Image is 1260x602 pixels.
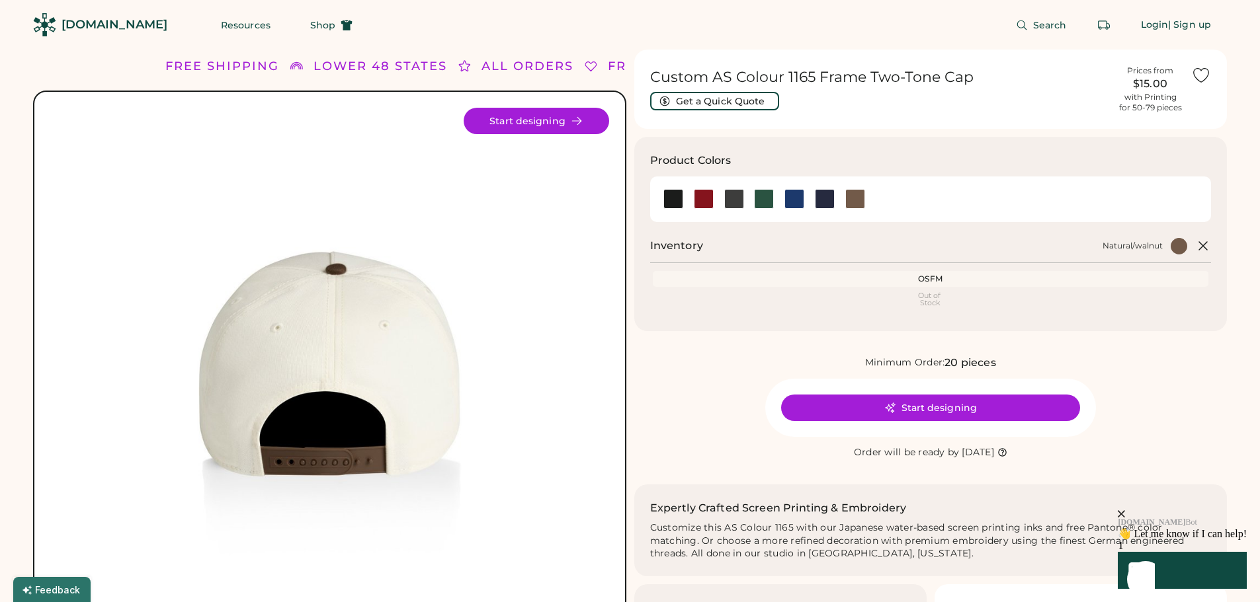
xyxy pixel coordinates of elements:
[650,238,703,254] h2: Inventory
[608,57,722,75] div: FREE SHIPPING
[1127,65,1173,76] div: Prices from
[205,12,286,38] button: Resources
[650,500,907,516] h2: Expertly Crafted Screen Printing & Embroidery
[482,57,573,75] div: ALL ORDERS
[650,153,732,169] h3: Product Colors
[650,92,779,110] button: Get a Quick Quote
[1168,19,1211,32] div: | Sign up
[945,355,995,371] div: 20 pieces
[1117,76,1183,92] div: $15.00
[1141,19,1169,32] div: Login
[962,446,994,459] div: [DATE]
[1038,432,1257,599] iframe: Front Chat
[781,395,1080,421] button: Start designing
[655,292,1206,307] div: Out of Stock
[1033,20,1067,30] span: Search
[62,17,167,33] div: [DOMAIN_NAME]
[165,57,279,75] div: FREE SHIPPING
[464,108,609,134] button: Start designing
[1119,92,1182,113] div: with Printing for 50-79 pieces
[650,521,1212,561] div: Customize this AS Colour 1165 with our Japanese water-based screen printing inks and free Pantone...
[314,57,447,75] div: LOWER 48 STATES
[865,356,945,369] div: Minimum Order:
[655,274,1206,284] div: OSFM
[33,13,56,36] img: Rendered Logo - Screens
[1091,12,1117,38] button: Retrieve an order
[854,446,960,459] div: Order will be ready by
[650,68,1110,87] h1: Custom AS Colour 1165 Frame Two-Tone Cap
[310,20,335,30] span: Shop
[1103,241,1163,251] div: Natural/walnut
[294,12,368,38] button: Shop
[1000,12,1083,38] button: Search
